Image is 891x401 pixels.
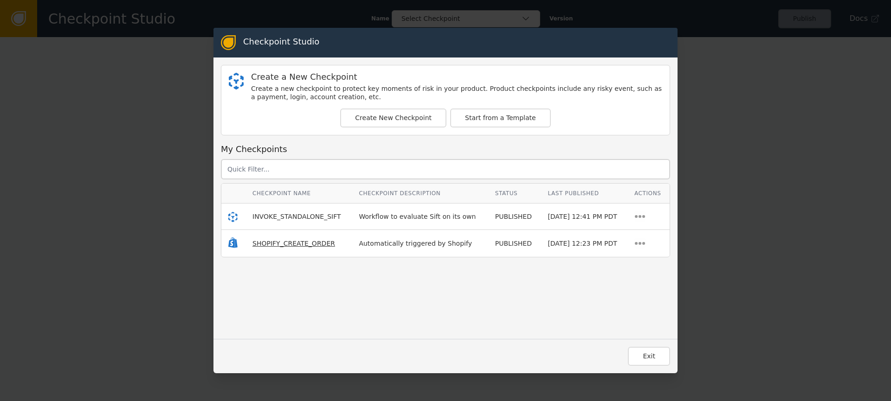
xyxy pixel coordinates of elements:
[450,108,551,127] button: Start from a Template
[548,212,620,222] div: [DATE] 12:41 PM PDT
[251,85,662,101] div: Create a new checkpoint to protect key moments of risk in your product. Product checkpoints inclu...
[221,143,670,155] div: My Checkpoints
[488,184,541,204] th: Status
[627,184,670,204] th: Actions
[252,213,341,220] span: INVOKE_STANDALONE_SIFT
[628,347,670,366] button: Exit
[340,108,446,127] button: Create New Checkpoint
[243,35,319,50] div: Checkpoint Studio
[495,239,534,248] div: PUBLISHED
[252,240,335,247] span: SHOPIFY_CREATE_ORDER
[548,239,620,248] div: [DATE] 12:23 PM PDT
[495,212,534,222] div: PUBLISHED
[352,184,488,204] th: Checkpoint Description
[251,73,662,81] div: Create a New Checkpoint
[359,213,476,220] span: Workflow to evaluate Sift on its own
[541,184,627,204] th: Last Published
[245,184,352,204] th: Checkpoint Name
[221,159,670,179] input: Quick Filter...
[359,240,472,247] span: Automatically triggered by Shopify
